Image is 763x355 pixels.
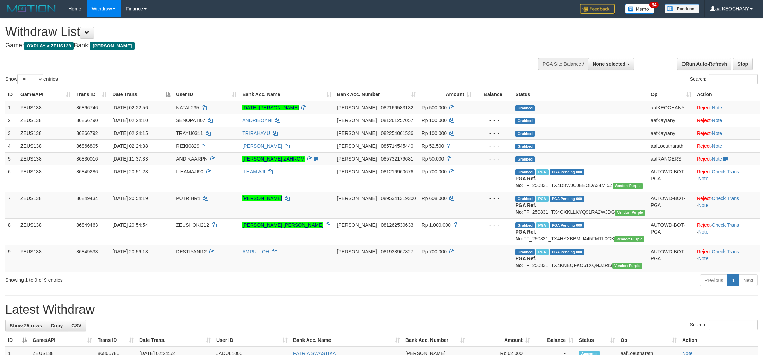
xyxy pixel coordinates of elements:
a: Note [698,176,709,181]
span: [PERSON_NAME] [337,222,377,228]
span: [DATE] 02:24:10 [112,118,148,123]
a: Check Trans [712,195,739,201]
span: 86866805 [76,143,98,149]
span: Rp 700.000 [422,169,447,174]
span: [PERSON_NAME] [337,143,377,149]
span: [DATE] 20:51:23 [112,169,148,174]
span: [DATE] 02:22:56 [112,105,148,110]
span: 86866746 [76,105,98,110]
td: ZEUS138 [18,245,73,272]
th: Action [679,334,758,347]
a: [PERSON_NAME] [PERSON_NAME] [242,222,323,228]
th: Date Trans.: activate to sort column ascending [137,334,213,347]
span: Copy 081262530633 to clipboard [381,222,413,228]
td: AUTOWD-BOT-PGA [648,245,694,272]
span: Rp 700.000 [422,249,447,254]
a: [PERSON_NAME] ZAHROM [242,156,305,162]
th: Trans ID: activate to sort column ascending [95,334,137,347]
th: Balance [474,88,512,101]
img: MOTION_logo.png [5,3,58,14]
span: [PERSON_NAME] [337,130,377,136]
span: 86849463 [76,222,98,228]
img: Feedback.jpg [580,4,615,14]
th: User ID: activate to sort column ascending [173,88,239,101]
select: Showentries [17,74,43,84]
span: Rp 100.000 [422,130,447,136]
th: Status: activate to sort column ascending [576,334,618,347]
td: aafKEOCHANY [648,101,694,114]
td: · [694,152,760,165]
span: PGA Pending [550,196,584,202]
th: Game/API: activate to sort column ascending [18,88,73,101]
span: [PERSON_NAME] [337,195,377,201]
th: Balance: activate to sort column ascending [533,334,576,347]
span: [PERSON_NAME] [90,42,134,50]
span: Marked by aafRornrotha [536,196,548,202]
span: Vendor URL: https://trx4.1velocity.biz [615,210,645,216]
span: 86866790 [76,118,98,123]
span: Copy 082254061536 to clipboard [381,130,413,136]
th: ID [5,88,18,101]
a: Reject [697,118,711,123]
span: Copy 081216960676 to clipboard [381,169,413,174]
span: Grabbed [515,222,535,228]
a: Stop [733,58,753,70]
span: [PERSON_NAME] [337,249,377,254]
td: · [694,114,760,127]
th: Bank Acc. Name: activate to sort column ascending [290,334,403,347]
th: Amount: activate to sort column ascending [419,88,475,101]
div: - - - [477,155,510,162]
label: Search: [690,320,758,330]
a: Reject [697,169,711,174]
td: AUTOWD-BOT-PGA [648,218,694,245]
span: Vendor URL: https://trx4.1velocity.biz [613,183,643,189]
span: None selected [593,61,625,67]
a: Note [712,118,722,123]
a: Note [698,202,709,208]
a: CSV [67,320,86,331]
td: ZEUS138 [18,139,73,152]
a: Reject [697,222,711,228]
a: Reject [697,105,711,110]
span: NATAL235 [176,105,199,110]
span: Copy 085732179681 to clipboard [381,156,413,162]
span: RIZKI0829 [176,143,199,149]
td: 7 [5,192,18,218]
span: PGA Pending [550,169,584,175]
label: Show entries [5,74,58,84]
td: ZEUS138 [18,152,73,165]
th: Game/API: activate to sort column ascending [30,334,95,347]
span: Vendor URL: https://trx4.1velocity.biz [612,263,642,269]
a: Reject [697,143,711,149]
span: ZEUSHOKI212 [176,222,209,228]
td: · · [694,192,760,218]
span: TRAYU0311 [176,130,203,136]
td: 4 [5,139,18,152]
td: ZEUS138 [18,127,73,139]
span: Grabbed [515,169,535,175]
button: None selected [588,58,634,70]
span: Grabbed [515,156,535,162]
a: Previous [700,274,728,286]
a: Reject [697,195,711,201]
span: Show 25 rows [10,323,42,328]
span: OXPLAY > ZEUS138 [24,42,74,50]
span: PGA Pending [550,249,584,255]
span: Grabbed [515,131,535,137]
b: PGA Ref. No: [515,256,536,268]
th: Op: activate to sort column ascending [648,88,694,101]
th: Status [512,88,648,101]
a: Show 25 rows [5,320,46,331]
span: Grabbed [515,249,535,255]
span: Rp 52.500 [422,143,444,149]
span: Copy 082166583132 to clipboard [381,105,413,110]
span: [PERSON_NAME] [337,156,377,162]
td: ZEUS138 [18,101,73,114]
a: Reject [697,156,711,162]
a: ILHAM AJI [242,169,265,174]
td: TF_250831_TX4HYXBBMU445FMTL0GK [512,218,648,245]
span: 86849533 [76,249,98,254]
th: Bank Acc. Name: activate to sort column ascending [239,88,334,101]
b: PGA Ref. No: [515,176,536,188]
a: [DATE] [PERSON_NAME] [242,105,299,110]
